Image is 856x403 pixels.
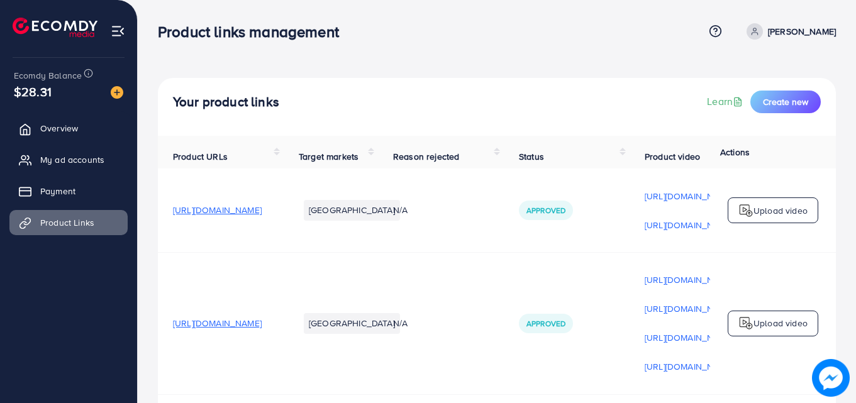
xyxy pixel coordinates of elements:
[526,205,565,216] span: Approved
[753,316,808,331] p: Upload video
[526,318,565,329] span: Approved
[299,150,359,163] span: Target markets
[9,116,128,141] a: Overview
[645,150,700,163] span: Product video
[393,317,408,329] span: N/A
[13,18,97,37] img: logo
[742,23,836,40] a: [PERSON_NAME]
[40,153,104,166] span: My ad accounts
[753,203,808,218] p: Upload video
[173,150,228,163] span: Product URLs
[720,146,750,158] span: Actions
[9,179,128,204] a: Payment
[14,69,82,82] span: Ecomdy Balance
[707,94,745,109] a: Learn
[9,147,128,172] a: My ad accounts
[768,24,836,39] p: [PERSON_NAME]
[14,82,52,101] span: $28.31
[393,204,408,216] span: N/A
[812,359,850,397] img: image
[40,185,75,197] span: Payment
[645,218,733,233] p: [URL][DOMAIN_NAME]
[393,150,459,163] span: Reason rejected
[304,313,400,333] li: [GEOGRAPHIC_DATA]
[40,216,94,229] span: Product Links
[645,301,733,316] p: [URL][DOMAIN_NAME]
[738,316,753,331] img: logo
[111,86,123,99] img: image
[40,122,78,135] span: Overview
[304,200,400,220] li: [GEOGRAPHIC_DATA]
[111,24,125,38] img: menu
[519,150,544,163] span: Status
[173,317,262,329] span: [URL][DOMAIN_NAME]
[738,203,753,218] img: logo
[9,210,128,235] a: Product Links
[750,91,821,113] button: Create new
[645,330,733,345] p: [URL][DOMAIN_NAME]
[173,94,279,110] h4: Your product links
[645,359,733,374] p: [URL][DOMAIN_NAME]
[645,189,733,204] p: [URL][DOMAIN_NAME]
[763,96,808,108] span: Create new
[645,272,733,287] p: [URL][DOMAIN_NAME]
[173,204,262,216] span: [URL][DOMAIN_NAME]
[158,23,349,41] h3: Product links management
